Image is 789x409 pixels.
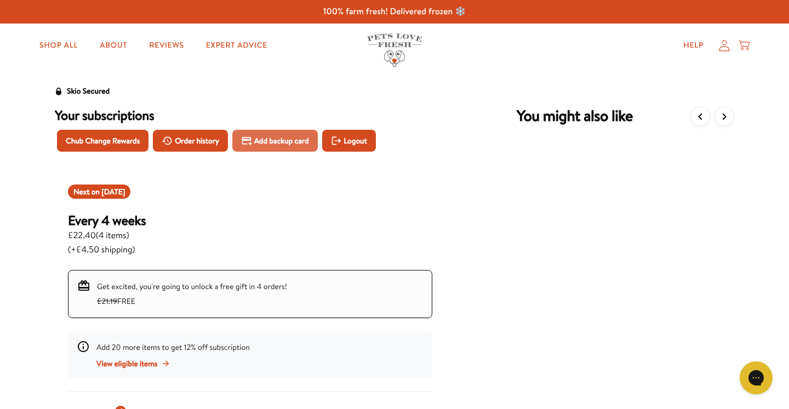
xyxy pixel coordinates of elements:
[367,33,422,67] img: Pets Love Fresh
[97,281,287,307] span: Get excited, you're going to unlock a free gift in 4 orders! FREE
[232,130,318,152] button: Add backup card
[517,107,633,126] h2: You might also want to add a one time order to your subscription.
[91,34,136,56] a: About
[197,34,276,56] a: Expert Advice
[101,186,125,197] span: Sep 1, 2025 (Europe/London)
[175,135,219,147] span: Order history
[55,107,445,123] h3: Your subscriptions
[254,135,309,147] span: Add backup card
[734,358,778,398] iframe: Gorgias live chat messenger
[140,34,192,56] a: Reviews
[31,34,87,56] a: Shop All
[67,85,110,98] div: Skio Secured
[68,212,432,257] div: Subscription for 4 items with cost £22.40. Renews Every 4 weeks
[68,185,130,199] div: Shipment 2025-08-31T23:00:00+00:00
[97,296,117,307] s: £21.19
[68,212,146,228] h3: Every 4 weeks
[674,34,712,56] a: Help
[714,107,734,126] button: View more items
[73,186,125,197] span: Next on
[68,228,146,243] span: £22.40 ( 4 items )
[66,135,140,147] span: Chub Change Rewards
[55,88,62,95] svg: Security
[55,85,110,107] a: Skio Secured
[96,342,250,353] span: Add 20 more items to get 12% off subscription
[153,130,228,152] button: Order history
[690,107,710,126] button: View previous items
[344,135,367,147] span: Logout
[68,243,146,257] span: (+£4.50 shipping)
[322,130,376,152] button: Logout
[96,358,157,370] span: View eligible items
[57,130,148,152] button: Chub Change Rewards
